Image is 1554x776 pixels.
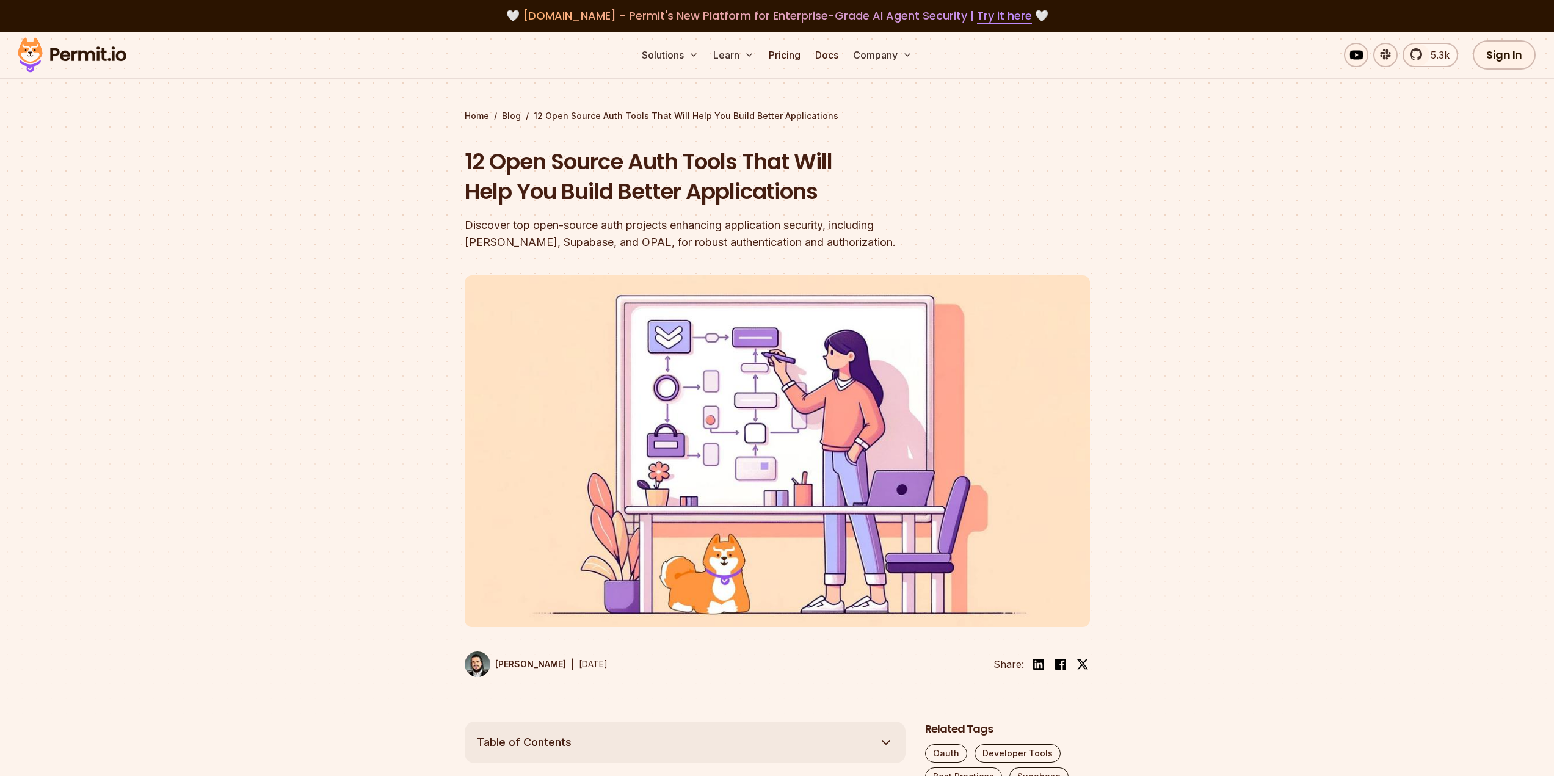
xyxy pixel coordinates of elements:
button: Company [848,43,917,67]
div: Discover top open-source auth projects enhancing application security, including [PERSON_NAME], S... [465,217,934,251]
span: [DOMAIN_NAME] - Permit's New Platform for Enterprise-Grade AI Agent Security | [523,8,1032,23]
h2: Related Tags [925,722,1090,737]
span: 5.3k [1423,48,1450,62]
a: [PERSON_NAME] [465,651,566,677]
time: [DATE] [579,659,608,669]
a: Sign In [1473,40,1536,70]
div: / / [465,110,1090,122]
div: | [571,657,574,672]
h1: 12 Open Source Auth Tools That Will Help You Build Better Applications [465,147,934,207]
p: [PERSON_NAME] [495,658,566,670]
button: Table of Contents [465,722,906,763]
a: Oauth [925,744,967,763]
img: facebook [1053,657,1068,672]
img: Gabriel L. Manor [465,651,490,677]
a: Home [465,110,489,122]
img: 12 Open Source Auth Tools That Will Help You Build Better Applications [465,275,1090,627]
a: Blog [502,110,521,122]
a: Docs [810,43,843,67]
a: Try it here [977,8,1032,24]
img: Permit logo [12,34,132,76]
img: twitter [1077,658,1089,670]
a: Developer Tools [975,744,1061,763]
button: Learn [708,43,759,67]
button: Solutions [637,43,703,67]
li: Share: [993,657,1024,672]
span: Table of Contents [477,734,572,751]
img: linkedin [1031,657,1046,672]
a: 5.3k [1403,43,1458,67]
a: Pricing [764,43,805,67]
div: 🤍 🤍 [29,7,1525,24]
